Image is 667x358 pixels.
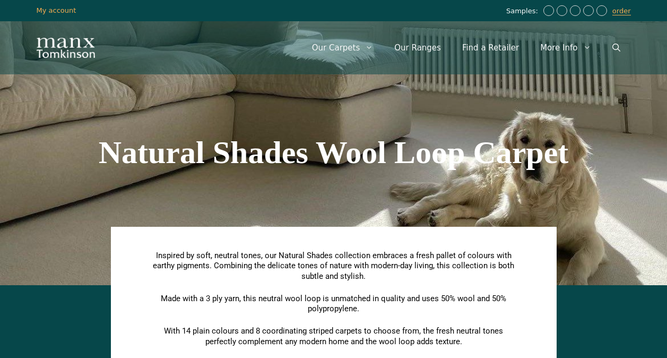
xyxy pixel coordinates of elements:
[384,32,452,64] a: Our Ranges
[301,32,631,64] nav: Primary
[530,32,601,64] a: More Info
[161,294,506,314] span: Made with a 3 ply yarn, this neutral wool loop is unmatched in quality and uses 50% wool and 50% ...
[37,137,631,168] h1: Natural Shades Wool Loop Carpet
[301,32,384,64] a: Our Carpets
[153,251,514,281] span: Inspired by soft, neutral tones, our Natural Shades collection embraces a fresh pallet of colours...
[164,326,503,346] span: With 14 plain colours and 8 coordinating striped carpets to choose from, the fresh neutral tones ...
[37,38,95,58] img: Manx Tomkinson
[612,7,631,15] a: order
[602,32,631,64] a: Open Search Bar
[37,6,76,14] a: My account
[506,7,541,16] span: Samples:
[452,32,530,64] a: Find a Retailer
